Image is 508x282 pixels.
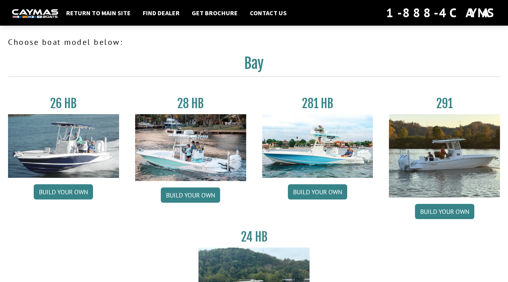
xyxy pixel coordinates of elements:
[288,184,347,199] a: Build your own
[8,54,500,77] h2: Bay
[12,9,58,18] img: white-logo-c9c8dbefe5ff5ceceb0f0178aa75bf4bb51f6bca0971e226c86eb53dfe498488.png
[135,114,246,181] img: 28_hb_thumbnail_for_caymas_connect.jpg
[62,8,135,18] a: Return to main site
[135,96,246,111] h3: 28 HB
[161,187,220,203] a: Build your own
[8,36,500,48] p: Choose boat model below:
[262,114,373,178] img: 28-hb-twin.jpg
[389,96,500,111] h3: 291
[198,230,310,244] h3: 24 HB
[139,8,184,18] a: Find Dealer
[415,204,474,219] a: Build your own
[188,8,242,18] a: Get Brochure
[246,8,291,18] a: Contact Us
[34,184,93,199] a: Build your own
[8,96,119,111] h3: 26 HB
[389,114,500,197] img: 291_Thumbnail.jpg
[386,4,496,22] div: 1-888-4CAYMAS
[262,96,373,111] h3: 281 HB
[8,114,119,178] img: 26_new_photo_resized.jpg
